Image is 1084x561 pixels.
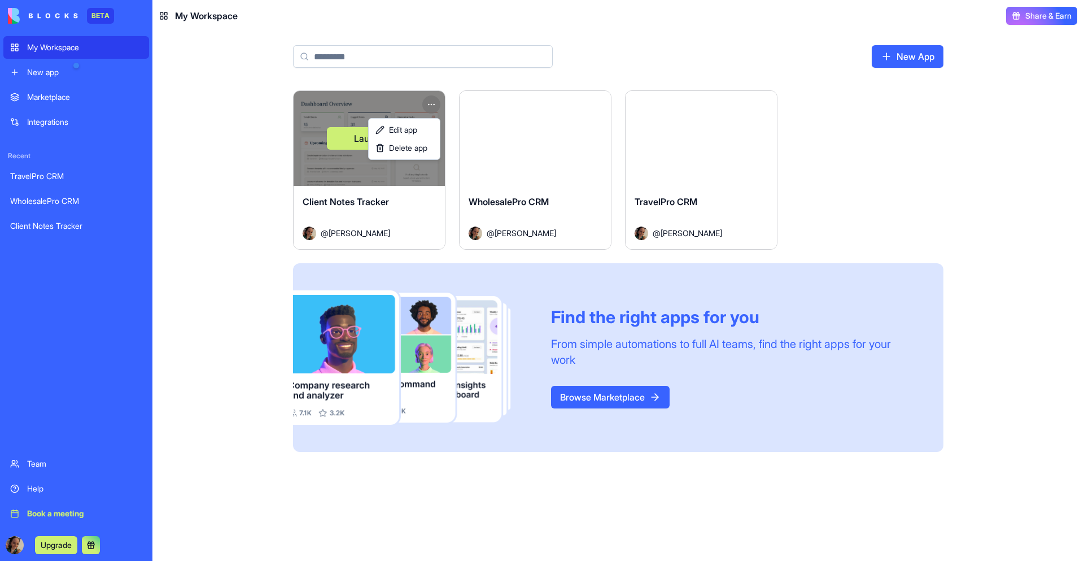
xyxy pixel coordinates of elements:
div: WholesalePro CRM [10,195,142,207]
div: Client Notes Tracker [10,220,142,232]
div: TravelPro CRM [10,171,142,182]
span: Recent [3,151,149,160]
span: Edit app [389,124,417,136]
span: Delete app [389,142,427,154]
